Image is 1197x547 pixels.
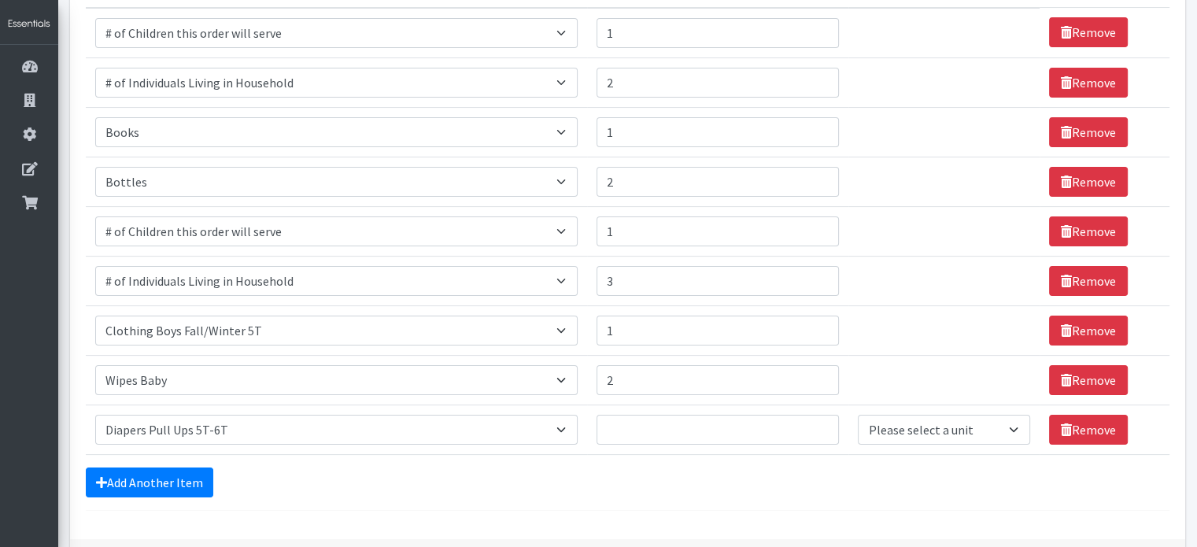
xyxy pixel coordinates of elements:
a: Remove [1049,17,1128,47]
a: Remove [1049,216,1128,246]
a: Remove [1049,167,1128,197]
img: HumanEssentials [6,17,52,31]
a: Remove [1049,415,1128,445]
a: Remove [1049,266,1128,296]
a: Remove [1049,316,1128,346]
a: Add Another Item [86,468,213,497]
a: Remove [1049,365,1128,395]
a: Remove [1049,117,1128,147]
a: Remove [1049,68,1128,98]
